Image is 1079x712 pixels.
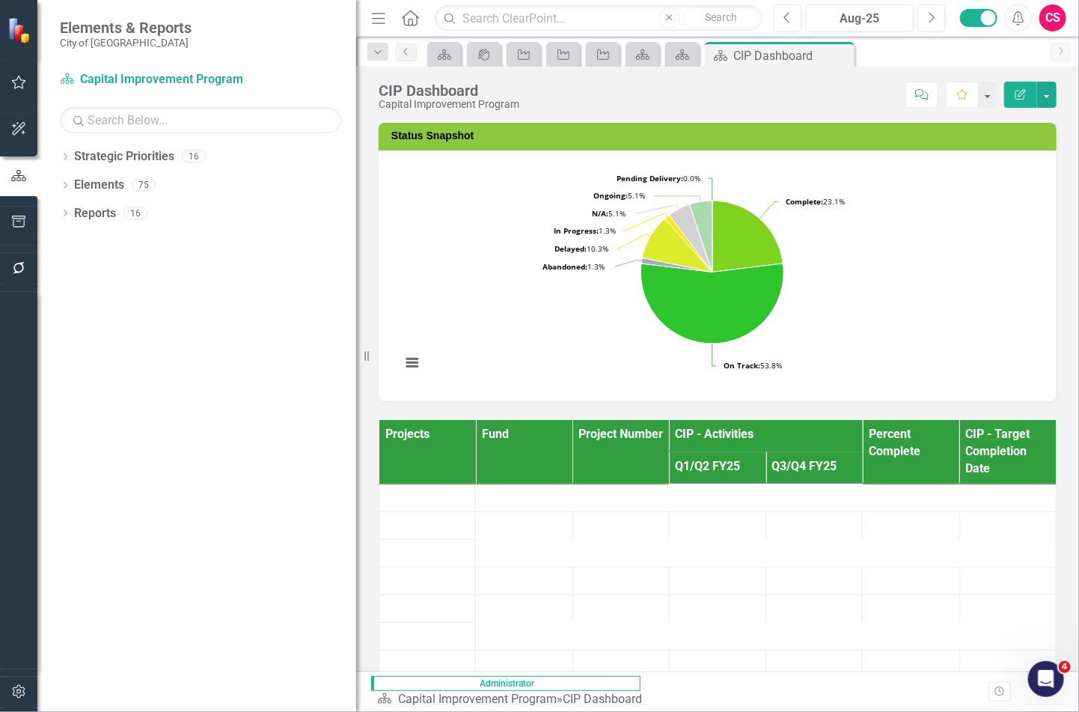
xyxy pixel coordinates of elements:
[724,360,782,371] text: 53.8%
[724,360,760,371] tspan: On Track:
[379,99,519,110] div: Capital Improvement Program
[394,162,1031,386] svg: Interactive chart
[391,130,1049,142] h3: Status Snapshot
[786,196,823,207] tspan: Complete:
[712,201,783,272] path: Complete, 18.
[371,676,641,691] span: Administrator
[554,243,587,254] tspan: Delayed:
[123,207,147,219] div: 16
[593,190,628,201] tspan: Ongoing:
[394,162,1042,386] div: Chart. Highcharts interactive chart.
[705,11,737,23] span: Search
[684,7,759,28] button: Search
[7,16,34,43] img: ClearPoint Strategy
[1028,661,1064,697] iframe: Intercom live chat
[666,216,712,273] path: In Progress, 1.
[182,150,206,163] div: 16
[60,37,192,49] small: City of [GEOGRAPHIC_DATA]
[60,19,192,37] span: Elements & Reports
[74,205,116,222] a: Reports
[542,261,605,272] text: 1.3%
[641,264,784,344] path: On Track, 42.
[132,179,156,192] div: 75
[402,353,423,374] button: View chart menu, Chart
[435,5,762,31] input: Search ClearPoint...
[60,71,247,88] a: Capital Improvement Program
[670,205,712,273] path: N/A, 4.
[60,107,341,133] input: Search Below...
[617,173,683,183] tspan: Pending Delivery:
[74,177,124,194] a: Elements
[690,204,712,273] path: On Hold, 0.
[554,243,608,254] text: 10.3%
[617,173,700,183] text: 0.0%
[377,691,648,708] div: »
[811,10,908,28] div: Aug-25
[643,220,712,273] path: Delayed, 8.
[1039,4,1066,31] button: CS
[786,196,845,207] text: 23.1%
[554,225,616,236] text: 1.3%
[733,46,851,65] div: CIP Dashboard
[592,208,608,219] tspan: N/A:
[592,208,626,219] text: 5.1%
[806,4,914,31] button: Aug-25
[1059,661,1071,673] span: 4
[74,148,174,165] a: Strategic Priorities
[398,692,557,706] a: Capital Improvement Program
[554,225,599,236] tspan: In Progress:
[379,82,519,99] div: CIP Dashboard
[563,692,642,706] div: CIP Dashboard
[593,190,645,201] text: 5.1%
[691,201,712,272] path: Ongoing, 4.
[542,261,587,272] tspan: Abandoned:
